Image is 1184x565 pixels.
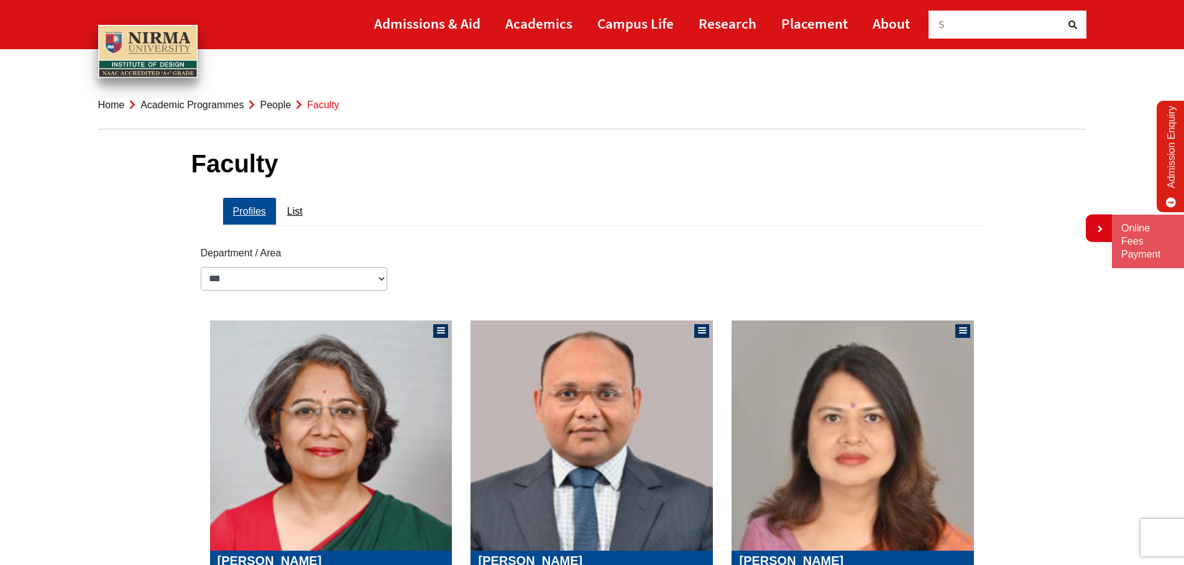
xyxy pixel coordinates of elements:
a: About [873,9,910,37]
a: People [260,100,291,110]
label: Department / Area [201,245,282,261]
a: Research [699,9,756,37]
a: Academic Programmes [140,100,244,110]
img: Sangita Shroff [210,320,452,551]
nav: breadcrumb [98,81,1086,129]
a: Home [98,100,125,110]
a: Campus Life [597,9,674,37]
a: Online Fees Payment [1121,222,1175,261]
span: Faculty [307,100,339,110]
h1: Faculty [191,149,993,179]
img: Ajay Goyal [470,320,713,551]
a: Placement [781,9,848,37]
a: List [277,197,313,225]
a: Academics [505,9,572,37]
span: S [938,17,945,31]
img: main_logo [98,25,198,78]
a: Profiles [223,197,277,225]
a: Admissions & Aid [374,9,480,37]
img: Kanupriya Taneja [732,320,974,551]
